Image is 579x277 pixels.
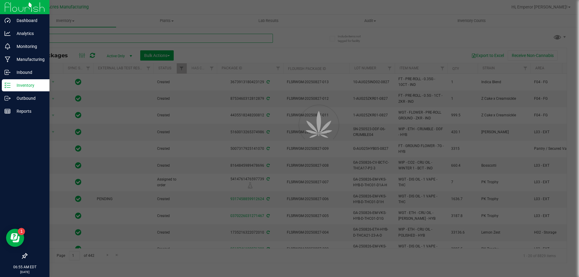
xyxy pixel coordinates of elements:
[11,108,47,115] p: Reports
[3,264,47,270] p: 06:55 AM EDT
[5,108,11,114] inline-svg: Reports
[5,82,11,88] inline-svg: Inventory
[11,95,47,102] p: Outbound
[11,69,47,76] p: Inbound
[5,43,11,49] inline-svg: Monitoring
[11,30,47,37] p: Analytics
[5,95,11,101] inline-svg: Outbound
[6,229,24,247] iframe: Resource center
[18,228,25,235] iframe: Resource center unread badge
[3,270,47,274] p: [DATE]
[11,56,47,63] p: Manufacturing
[5,69,11,75] inline-svg: Inbound
[5,30,11,36] inline-svg: Analytics
[11,82,47,89] p: Inventory
[11,43,47,50] p: Monitoring
[11,17,47,24] p: Dashboard
[5,56,11,62] inline-svg: Manufacturing
[5,17,11,24] inline-svg: Dashboard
